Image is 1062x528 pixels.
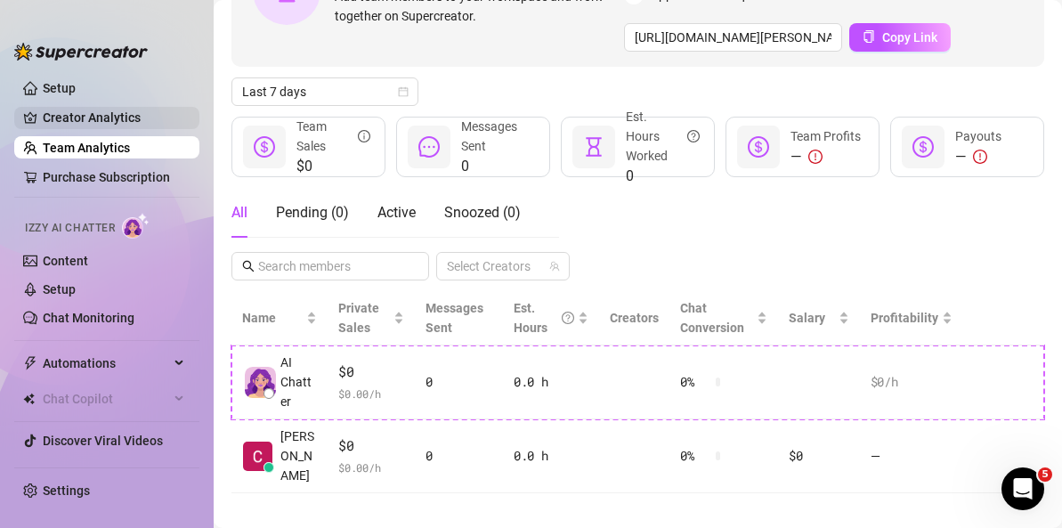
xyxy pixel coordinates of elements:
div: 0.0 h [514,372,588,392]
div: 0.0 h [514,446,588,466]
a: Discover Viral Videos [43,434,163,448]
span: dollar-circle [748,136,769,158]
span: $0 [338,435,404,457]
span: message [418,136,440,158]
span: search [242,260,255,272]
span: copy [863,30,875,43]
div: 0 [426,372,492,392]
span: Salary [789,311,825,325]
span: exclamation-circle [973,150,987,164]
div: Pending ( 0 ) [276,202,349,223]
span: Profitability [871,311,938,325]
img: Carle Subero [243,442,272,471]
img: AI Chatter [122,213,150,239]
span: 5 [1038,467,1052,482]
span: Izzy AI Chatter [25,220,115,237]
span: Messages Sent [461,119,517,153]
span: dollar-circle [912,136,934,158]
span: 0 % [680,446,709,466]
div: — [790,146,861,167]
div: Est. Hours Worked [626,107,700,166]
span: Copy Link [882,30,937,45]
a: Team Analytics [43,141,130,155]
span: Chat Conversion [680,301,744,335]
span: question-circle [687,107,700,166]
a: Setup [43,81,76,95]
iframe: Intercom live chat [1001,467,1044,510]
span: Chat Copilot [43,385,169,413]
span: Messages Sent [426,301,483,335]
a: Setup [43,282,76,296]
span: $0 [296,156,370,177]
span: Private Sales [338,301,379,335]
span: calendar [398,86,409,97]
div: $0 [789,446,848,466]
span: 0 [626,166,700,187]
span: Automations [43,349,169,378]
div: Est. Hours [514,298,574,337]
a: Purchase Subscription [43,170,170,184]
a: Settings [43,483,90,498]
img: izzy-ai-chatter-avatar-DDCN_rTZ.svg [245,367,276,398]
span: exclamation-circle [808,150,823,164]
span: AI Chatter [280,353,317,411]
span: $ 0.00 /h [338,385,404,402]
div: 0 [426,446,492,466]
div: $0 /h [871,372,953,392]
a: Content [43,254,88,268]
span: 0 % [680,372,709,392]
span: Team Profits [790,129,861,143]
span: Active [377,204,416,221]
span: team [549,261,560,272]
img: logo-BBDzfeDw.svg [14,43,148,61]
td: — [860,419,963,493]
div: Team Sales [296,117,370,156]
span: Snoozed ( 0 ) [444,204,521,221]
span: $0 [338,361,404,383]
span: [PERSON_NAME] [280,426,317,485]
span: hourglass [583,136,604,158]
span: info-circle [358,117,370,156]
img: Chat Copilot [23,393,35,405]
input: Search members [258,256,404,276]
span: dollar-circle [254,136,275,158]
span: $ 0.00 /h [338,459,404,476]
span: Name [242,308,303,328]
span: thunderbolt [23,356,37,370]
span: Payouts [955,129,1001,143]
button: Copy Link [849,23,951,52]
a: Chat Monitoring [43,311,134,325]
div: — [955,146,1001,167]
th: Name [231,291,328,345]
span: 0 [461,156,535,177]
span: Last 7 days [242,78,408,105]
a: Creator Analytics [43,103,185,132]
span: question-circle [562,298,574,337]
th: Creators [599,291,669,345]
div: All [231,202,247,223]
